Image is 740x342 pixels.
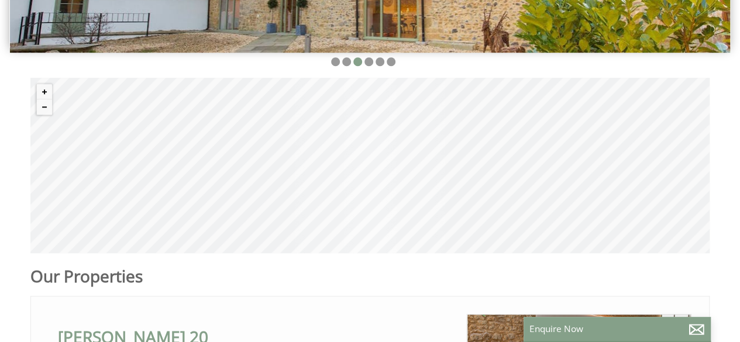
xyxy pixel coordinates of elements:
button: Zoom in [37,84,52,99]
canvas: Map [30,78,710,253]
p: Enquire Now [529,323,705,335]
button: Zoom out [37,99,52,115]
h1: Our Properties [30,265,472,287]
